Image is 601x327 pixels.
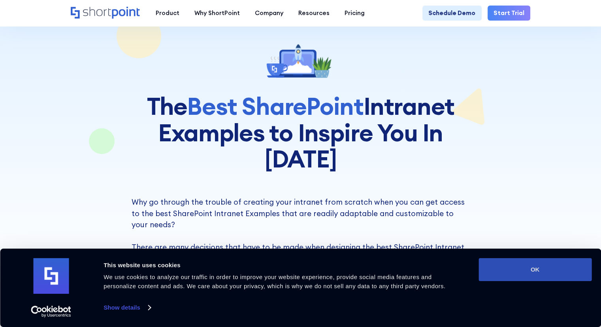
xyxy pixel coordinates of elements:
div: Widget de chat [459,236,601,327]
a: Resources [291,6,337,21]
a: Product [148,6,187,21]
h1: The Intranet Examples to Inspire You In [DATE] [120,93,481,173]
span: We use cookies to analyze our traffic in order to improve your website experience, provide social... [104,274,445,289]
div: Pricing [345,9,365,18]
a: Start Trial [488,6,530,21]
div: Product [156,9,179,18]
div: Resources [298,9,330,18]
div: Why ShortPoint [194,9,240,18]
a: Company [247,6,291,21]
div: This website uses cookies [104,260,461,270]
a: Show details [104,302,150,314]
a: Why ShortPoint [187,6,247,21]
span: Best SharePoint [187,91,364,121]
a: Home [71,7,141,20]
div: Company [255,9,283,18]
button: OK [479,258,592,281]
img: logo [33,258,69,294]
iframe: Chat Widget [459,236,601,327]
a: Pricing [337,6,372,21]
a: Usercentrics Cookiebot - opens in a new window [17,306,86,317]
a: Schedule Demo [422,6,481,21]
